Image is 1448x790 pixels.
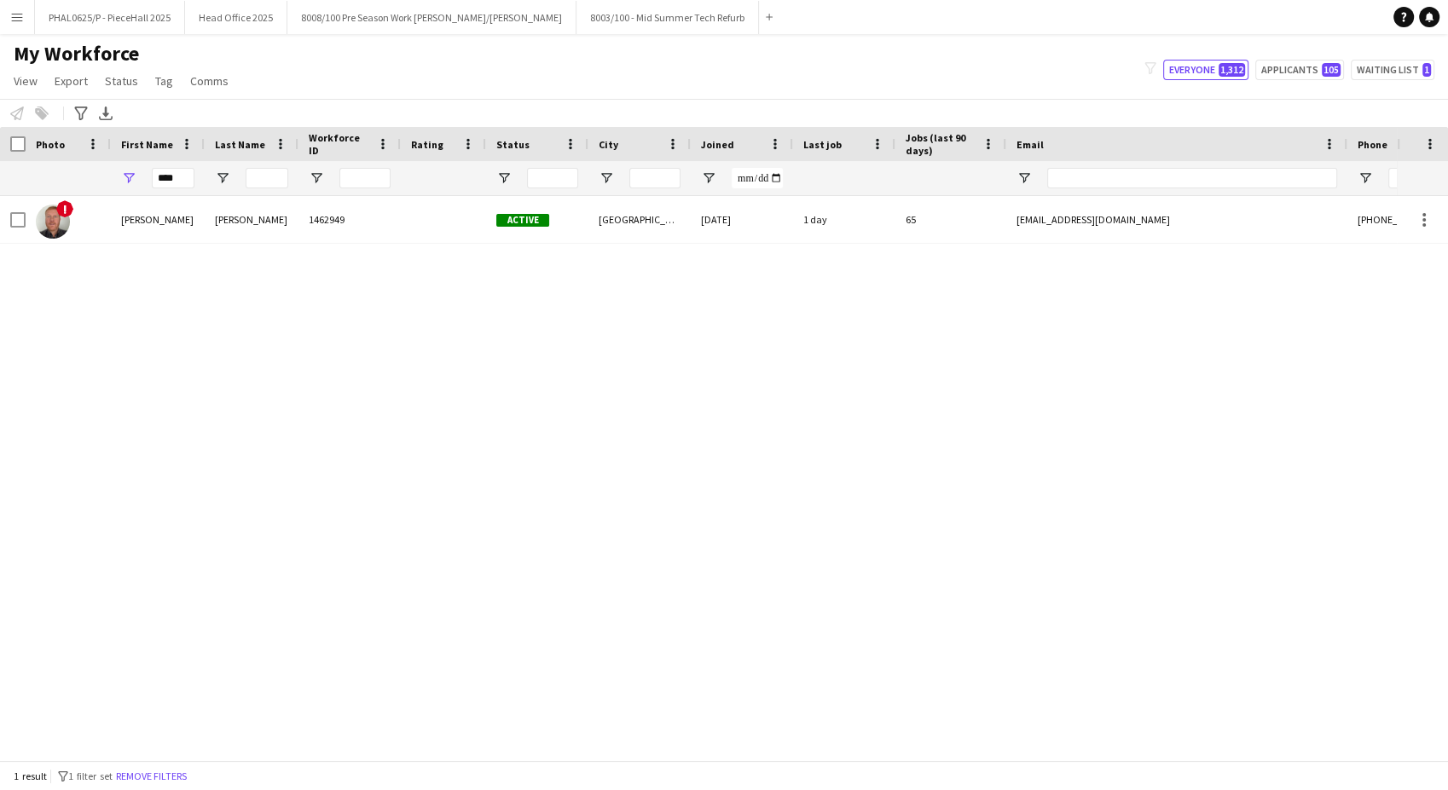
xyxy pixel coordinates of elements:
[496,170,512,186] button: Open Filter Menu
[215,170,230,186] button: Open Filter Menu
[14,41,139,66] span: My Workforce
[1322,63,1341,77] span: 105
[599,170,614,186] button: Open Filter Menu
[56,200,73,217] span: !
[599,138,618,151] span: City
[190,73,229,89] span: Comms
[96,103,116,124] app-action-btn: Export XLSX
[205,196,298,243] div: [PERSON_NAME]
[588,196,691,243] div: [GEOGRAPHIC_DATA]
[155,73,173,89] span: Tag
[68,770,113,782] span: 1 filter set
[576,1,759,34] button: 8003/100 - Mid Summer Tech Refurb
[183,70,235,92] a: Comms
[527,168,578,188] input: Status Filter Input
[48,70,95,92] a: Export
[1047,168,1337,188] input: Email Filter Input
[55,73,88,89] span: Export
[906,131,976,157] span: Jobs (last 90 days)
[71,103,91,124] app-action-btn: Advanced filters
[287,1,576,34] button: 8008/100 Pre Season Work [PERSON_NAME]/[PERSON_NAME]
[309,131,370,157] span: Workforce ID
[148,70,180,92] a: Tag
[111,196,205,243] div: [PERSON_NAME]
[691,196,793,243] div: [DATE]
[309,170,324,186] button: Open Filter Menu
[215,138,265,151] span: Last Name
[895,196,1006,243] div: 65
[701,138,734,151] span: Joined
[98,70,145,92] a: Status
[1219,63,1245,77] span: 1,312
[1351,60,1434,80] button: Waiting list1
[1016,170,1032,186] button: Open Filter Menu
[496,214,549,227] span: Active
[185,1,287,34] button: Head Office 2025
[1163,60,1248,80] button: Everyone1,312
[793,196,895,243] div: 1 day
[121,138,173,151] span: First Name
[629,168,681,188] input: City Filter Input
[732,168,783,188] input: Joined Filter Input
[1358,138,1387,151] span: Phone
[496,138,530,151] span: Status
[105,73,138,89] span: Status
[1006,196,1347,243] div: [EMAIL_ADDRESS][DOMAIN_NAME]
[121,170,136,186] button: Open Filter Menu
[7,70,44,92] a: View
[246,168,288,188] input: Last Name Filter Input
[298,196,401,243] div: 1462949
[113,767,190,786] button: Remove filters
[1358,170,1373,186] button: Open Filter Menu
[1016,138,1044,151] span: Email
[36,205,70,239] img: Euan S Smith
[36,138,65,151] span: Photo
[35,1,185,34] button: PHAL0625/P - PieceHall 2025
[803,138,842,151] span: Last job
[152,168,194,188] input: First Name Filter Input
[339,168,391,188] input: Workforce ID Filter Input
[701,170,716,186] button: Open Filter Menu
[1255,60,1344,80] button: Applicants105
[14,73,38,89] span: View
[1422,63,1431,77] span: 1
[411,138,443,151] span: Rating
